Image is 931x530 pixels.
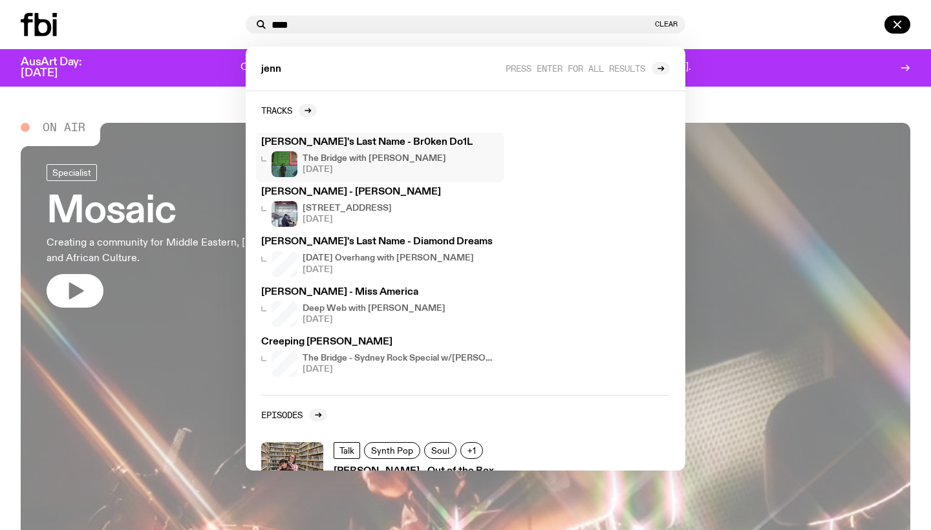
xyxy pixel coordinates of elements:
h2: Episodes [261,410,303,419]
a: [PERSON_NAME]'s Last Name - Diamond Dreams[DATE] Overhang with [PERSON_NAME][DATE] [256,232,504,282]
a: [PERSON_NAME] - [PERSON_NAME]Pat sits at a dining table with his profile facing the camera. Rhea ... [256,182,504,232]
h4: [STREET_ADDRESS] [303,204,392,213]
h3: [PERSON_NAME] - Out of the Box [334,467,494,476]
h3: [PERSON_NAME]'s Last Name - Diamond Dreams [261,237,499,247]
h4: The Bridge - Sydney Rock Special w/[PERSON_NAME] & [MEDICAL_DATA][PERSON_NAME] [303,354,499,363]
span: [DATE] [303,315,445,324]
a: [PERSON_NAME] - Miss AmericaDeep Web with [PERSON_NAME][DATE] [256,282,504,332]
h3: [PERSON_NAME]'s Last Name - Br0ken Do1L [261,138,499,147]
span: [DATE] [303,365,499,374]
h3: Creeping [PERSON_NAME] [261,337,499,347]
span: [DATE] [303,215,392,224]
h4: The Bridge with [PERSON_NAME] [303,154,446,163]
p: One day. One community. One frequency worth fighting for. Donate to support [DOMAIN_NAME]. [241,62,691,74]
span: [DATE] [303,165,446,174]
a: [PERSON_NAME]'s Last Name - Br0ken Do1LAmelia Sparke is wearing a black hoodie and pants, leaning... [256,132,504,182]
span: Press enter for all results [506,63,645,73]
h3: AusArt Day: [DATE] [21,57,103,79]
img: Kate Saap & Jenn Tran [261,442,323,504]
h4: Deep Web with [PERSON_NAME] [303,304,445,313]
a: Episodes [261,408,327,421]
h2: Tracks [261,105,292,115]
h3: [PERSON_NAME] - Miss America [261,288,499,297]
img: Amelia Sparke is wearing a black hoodie and pants, leaning against a blue, green and pink wall wi... [272,151,297,177]
span: jenn [261,65,281,74]
button: Clear [655,21,678,28]
img: Pat sits at a dining table with his profile facing the camera. Rhea sits to his left facing the c... [272,201,297,227]
span: [DATE] [303,266,474,274]
a: Creeping [PERSON_NAME]The Bridge - Sydney Rock Special w/[PERSON_NAME] & [MEDICAL_DATA][PERSON_NA... [256,332,504,382]
a: Tracks [261,104,317,117]
a: Kate Saap & Jenn TranTalkSynth PopSoul+1[PERSON_NAME] - Out of the Box[DATE] [256,437,675,509]
h4: [DATE] Overhang with [PERSON_NAME] [303,254,474,262]
h3: [PERSON_NAME] - [PERSON_NAME] [261,187,499,197]
a: Press enter for all results [506,62,670,75]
